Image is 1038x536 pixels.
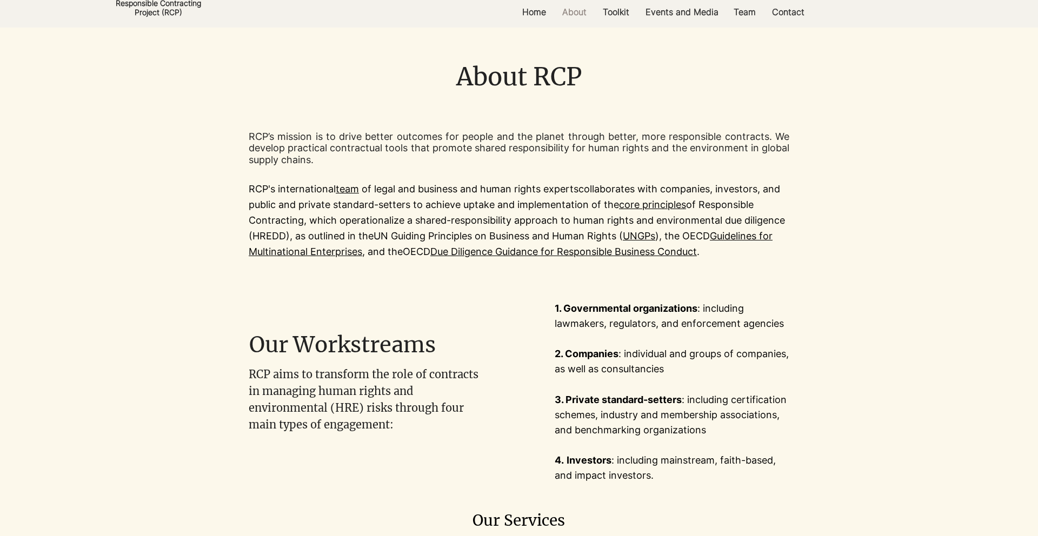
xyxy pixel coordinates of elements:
[567,454,611,466] span: Investors
[555,348,618,359] span: 2. Companies
[249,182,789,259] p: RCP's international collaborates with companies, investors, and public and private standard-sette...
[555,454,564,466] span: 4.
[430,246,697,257] a: Due Diligence Guidance for Responsible Business Conduct
[555,303,697,314] span: 1. Governmental organizations
[249,367,478,432] span: RCP aims to transform the role of contracts in managing human rights and environmental (HRE) risk...
[374,230,623,242] a: UN Guiding Principles on Business and Human Rights (
[403,246,430,257] a: OECD
[249,331,436,358] span: Our Workstreams
[555,346,789,377] p: : individual and groups of companies, as well as consultancies
[619,199,686,210] a: core principles
[362,183,578,195] a: of legal and business and human rights experts
[241,512,798,530] h2: Our Services
[623,230,655,242] a: UNGPs
[249,131,789,166] p: RCP’s mission is to drive better outcomes for people and the planet through better, more responsi...
[555,394,682,405] span: 3. Private standard-setters
[336,183,359,195] a: team
[555,392,789,438] p: : including certification schemes, industry and membership associations, and benchmarking organiz...
[249,230,773,257] a: Guidelines for Multinational Enterprises
[555,301,789,331] p: : including lawmakers, regulators, and enforcement agencies
[555,453,789,483] p: : including mainstream, faith-based, and impact investors.
[249,60,789,94] h1: About RCP
[655,230,659,242] a: )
